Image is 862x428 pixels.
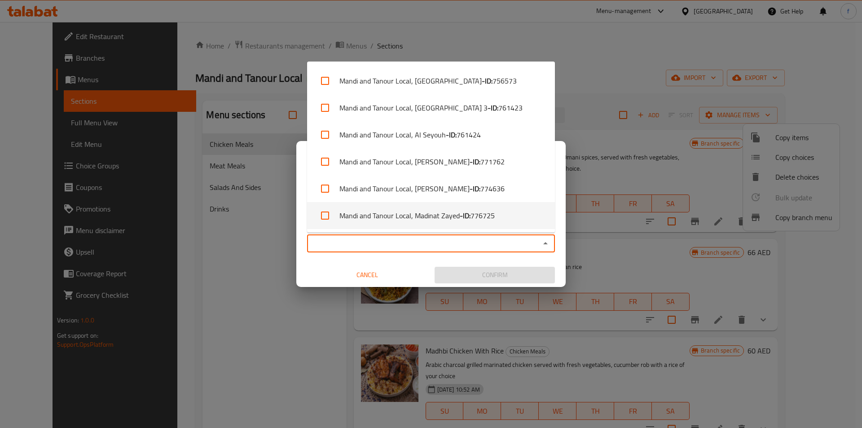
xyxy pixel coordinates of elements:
[482,75,493,86] b: - ID:
[307,175,555,202] li: Mandi and Tanour Local, [PERSON_NAME]
[470,156,480,167] b: - ID:
[470,183,480,194] b: - ID:
[498,102,523,113] span: 761423
[307,202,555,229] li: Mandi and Tanour Local, Madinat Zayed
[446,129,457,140] b: - ID:
[307,94,555,121] li: Mandi and Tanour Local, [GEOGRAPHIC_DATA] 3
[471,210,495,221] span: 776725
[307,148,555,175] li: Mandi and Tanour Local, [PERSON_NAME]
[307,121,555,148] li: Mandi and Tanour Local, Al Seyouh
[488,102,498,113] b: - ID:
[307,67,555,94] li: Mandi and Tanour Local, [GEOGRAPHIC_DATA]
[493,75,517,86] span: 756573
[460,210,471,221] b: - ID:
[539,237,552,250] button: Close
[480,156,505,167] span: 771762
[480,183,505,194] span: 774636
[307,267,427,283] button: Cancel
[457,129,481,140] span: 761424
[311,269,424,281] span: Cancel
